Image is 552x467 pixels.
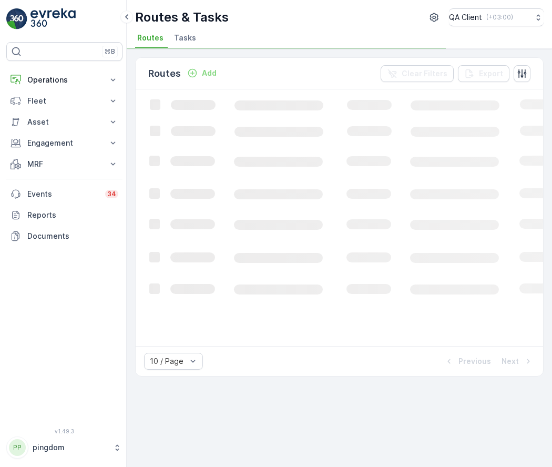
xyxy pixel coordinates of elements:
button: Previous [443,355,492,368]
img: logo [6,8,27,29]
button: MRF [6,154,122,175]
p: Events [27,189,99,199]
p: Reports [27,210,118,220]
p: Routes [148,66,181,81]
button: Operations [6,69,122,90]
p: Add [202,68,217,78]
p: Fleet [27,96,101,106]
button: Fleet [6,90,122,111]
p: ⌘B [105,47,115,56]
button: Asset [6,111,122,133]
p: QA Client [449,12,482,23]
p: ( +03:00 ) [486,13,513,22]
button: Next [500,355,535,368]
p: Next [502,356,519,367]
span: v 1.49.3 [6,428,122,434]
button: Clear Filters [381,65,454,82]
p: Documents [27,231,118,241]
p: Previous [458,356,491,367]
p: Engagement [27,138,101,148]
div: PP [9,439,26,456]
img: logo_light-DOdMpM7g.png [30,8,76,29]
button: Engagement [6,133,122,154]
p: 34 [107,190,116,198]
a: Reports [6,205,122,226]
button: PPpingdom [6,436,122,459]
a: Events34 [6,184,122,205]
p: pingdom [33,442,108,453]
p: Export [479,68,503,79]
p: Clear Filters [402,68,447,79]
span: Tasks [174,33,196,43]
p: Operations [27,75,101,85]
p: Routes & Tasks [135,9,229,26]
span: Routes [137,33,163,43]
p: MRF [27,159,101,169]
button: Export [458,65,509,82]
button: QA Client(+03:00) [449,8,544,26]
button: Add [183,67,221,79]
a: Documents [6,226,122,247]
p: Asset [27,117,101,127]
